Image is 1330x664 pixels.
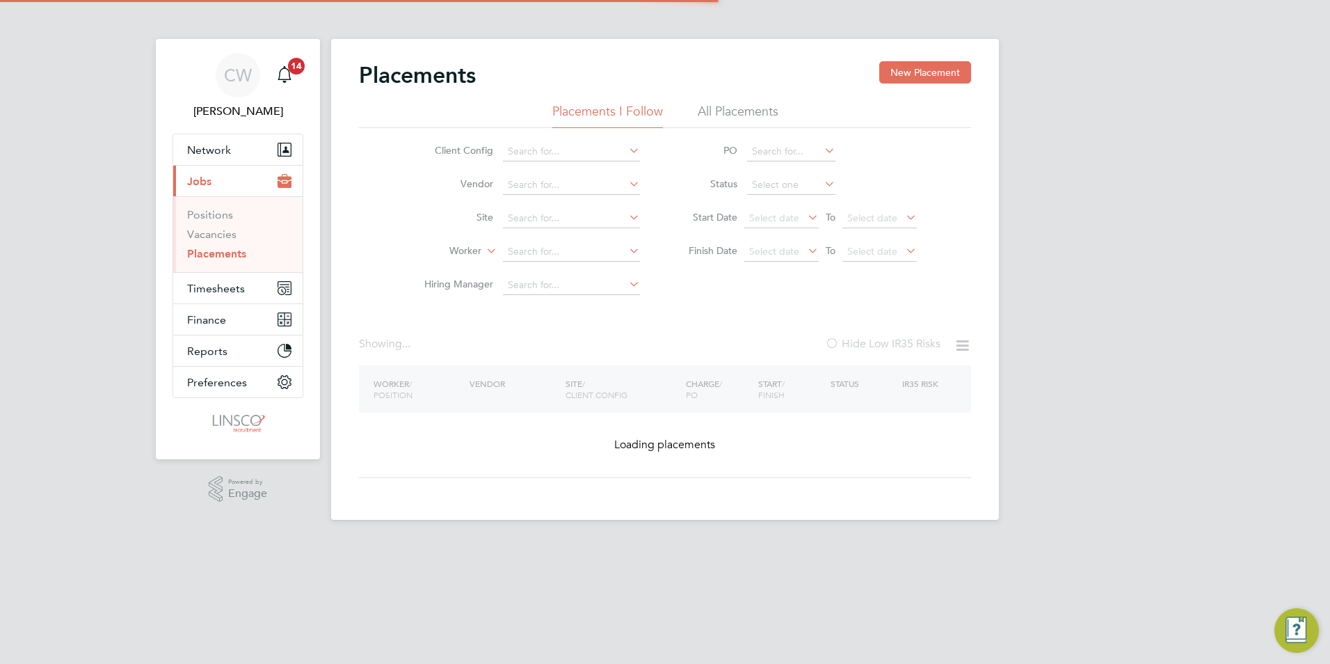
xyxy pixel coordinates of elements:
[173,196,303,272] div: Jobs
[187,247,246,260] a: Placements
[503,242,640,262] input: Search for...
[413,144,493,157] label: Client Config
[747,142,835,161] input: Search for...
[749,245,799,258] span: Select date
[402,337,410,351] span: ...
[173,367,303,397] button: Preferences
[173,304,303,335] button: Finance
[822,242,840,260] span: To
[173,412,303,434] a: Go to home page
[879,61,971,84] button: New Placement
[401,244,481,258] label: Worker
[503,209,640,228] input: Search for...
[187,345,227,358] span: Reports
[187,313,226,326] span: Finance
[413,278,493,290] label: Hiring Manager
[675,244,737,257] label: Finish Date
[749,212,799,224] span: Select date
[271,53,298,97] a: 14
[552,103,663,128] li: Placements I Follow
[228,488,267,500] span: Engage
[822,208,840,226] span: To
[288,58,305,74] span: 14
[173,103,303,120] span: Chloe Whittall
[503,142,640,161] input: Search for...
[503,276,640,295] input: Search for...
[847,245,897,258] span: Select date
[173,166,303,196] button: Jobs
[187,208,233,221] a: Positions
[847,212,897,224] span: Select date
[173,335,303,366] button: Reports
[209,476,268,503] a: Powered byEngage
[698,103,778,128] li: All Placements
[359,337,413,351] div: Showing
[173,134,303,165] button: Network
[187,282,245,295] span: Timesheets
[503,175,640,195] input: Search for...
[747,175,835,195] input: Select one
[413,211,493,223] label: Site
[187,228,237,241] a: Vacancies
[825,337,940,351] label: Hide Low IR35 Risks
[187,376,247,389] span: Preferences
[224,66,252,84] span: CW
[173,53,303,120] a: CW[PERSON_NAME]
[413,177,493,190] label: Vendor
[156,39,320,459] nav: Main navigation
[359,61,476,89] h2: Placements
[675,144,737,157] label: PO
[675,211,737,223] label: Start Date
[228,476,267,488] span: Powered by
[187,175,211,188] span: Jobs
[187,143,231,157] span: Network
[675,177,737,190] label: Status
[209,412,266,434] img: linsco-logo-retina.png
[173,273,303,303] button: Timesheets
[1274,608,1319,653] button: Engage Resource Center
